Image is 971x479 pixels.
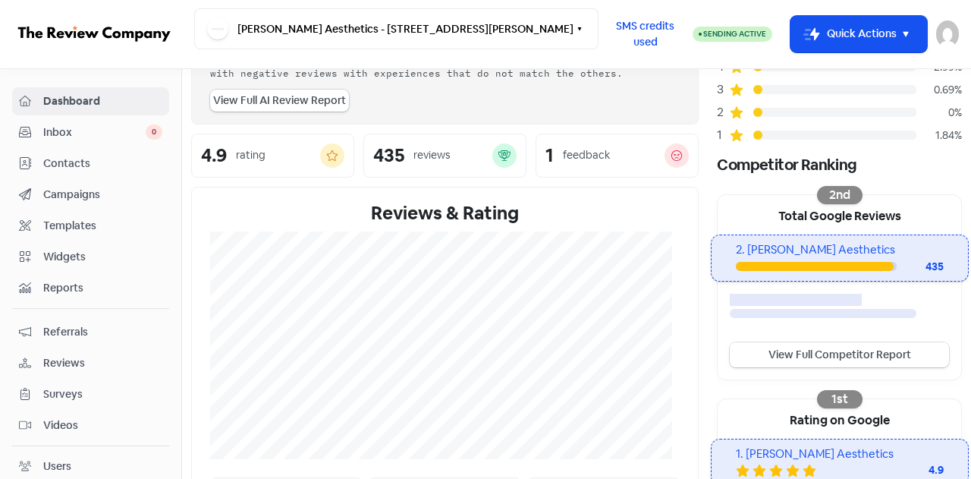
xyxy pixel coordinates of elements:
span: Widgets [43,249,162,265]
div: 1 [717,126,729,144]
a: Videos [12,411,169,440]
a: Templates [12,212,169,240]
span: Videos [43,418,162,433]
a: SMS credits used [599,25,693,41]
a: Surveys [12,380,169,408]
span: Referrals [43,324,162,340]
div: 0.69% [916,82,962,98]
span: Inbox [43,124,146,140]
div: 435 [373,147,404,165]
a: Campaigns [12,181,169,209]
span: Sending Active [703,29,766,39]
div: 0% [916,105,962,121]
a: Sending Active [693,25,772,43]
span: Templates [43,218,162,234]
a: 4.9rating [191,134,354,178]
div: 1 [545,147,554,165]
div: Reviews & Rating [210,200,680,227]
a: Inbox 0 [12,118,169,147]
div: 1.84% [916,128,962,143]
button: [PERSON_NAME] Aesthetics - [STREET_ADDRESS][PERSON_NAME] [194,8,599,49]
div: 435 [897,259,944,275]
a: Reviews [12,349,169,377]
a: Dashboard [12,87,169,115]
a: Contacts [12,150,169,178]
a: Reports [12,274,169,302]
div: 2nd [817,186,863,204]
a: View Full AI Review Report [210,90,349,112]
a: Widgets [12,243,169,271]
img: User [936,20,959,48]
span: Contacts [43,156,162,172]
span: Reports [43,280,162,296]
div: 2 [717,103,729,121]
div: 4.9 [201,147,227,165]
a: 1feedback [536,134,699,178]
span: Surveys [43,386,162,402]
div: 3 [717,80,729,99]
span: Dashboard [43,93,162,109]
div: 2. [PERSON_NAME] Aesthetics [736,241,944,259]
div: Competitor Ranking [717,153,962,176]
a: Referrals [12,318,169,346]
span: Campaigns [43,187,162,203]
a: View Full Competitor Report [730,342,949,367]
div: 4.9 [883,462,944,478]
span: SMS credits used [611,18,680,50]
button: Quick Actions [790,16,927,52]
div: Total Google Reviews [718,195,961,235]
div: 1st [817,390,863,408]
span: 0 [146,124,162,140]
div: 1. [PERSON_NAME] Aesthetics [736,446,944,463]
span: Reviews [43,355,162,371]
div: rating [236,147,266,163]
div: Users [43,459,71,474]
a: 435reviews [363,134,526,178]
div: Rating on Google [718,399,961,439]
div: reviews [413,147,450,163]
div: feedback [563,147,610,163]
